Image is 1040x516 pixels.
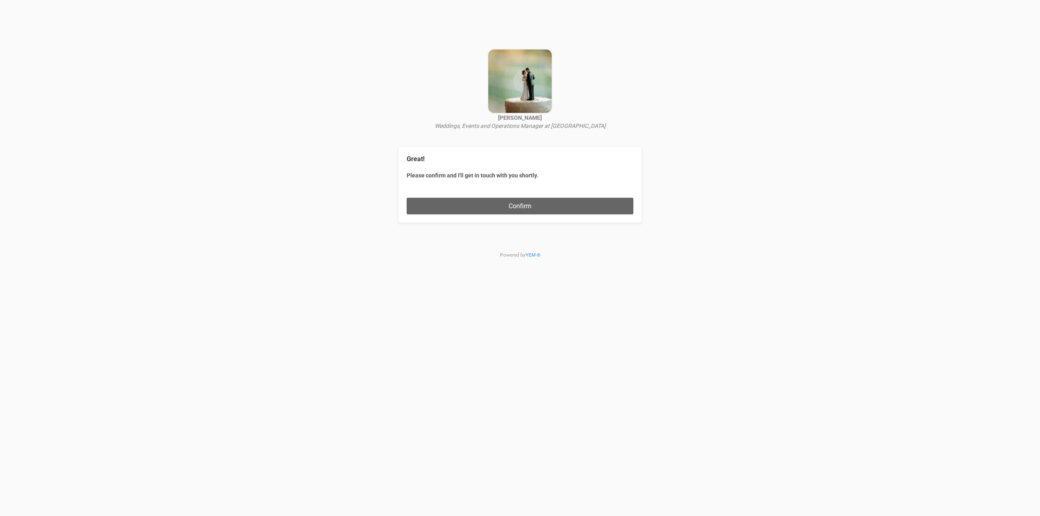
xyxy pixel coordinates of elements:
strong: [PERSON_NAME] [498,114,542,121]
img: open-uri20221221-4-1o6imfp [487,49,552,114]
a: YEM ® [526,252,540,258]
legend: Great! [407,155,633,164]
label: Please confirm and I'll get in touch with you shortly. [407,171,633,179]
button: Confirm [407,198,633,214]
p: Powered by [398,231,642,272]
i: Weddings, Events and Operations Manager at [GEOGRAPHIC_DATA] [435,123,606,129]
